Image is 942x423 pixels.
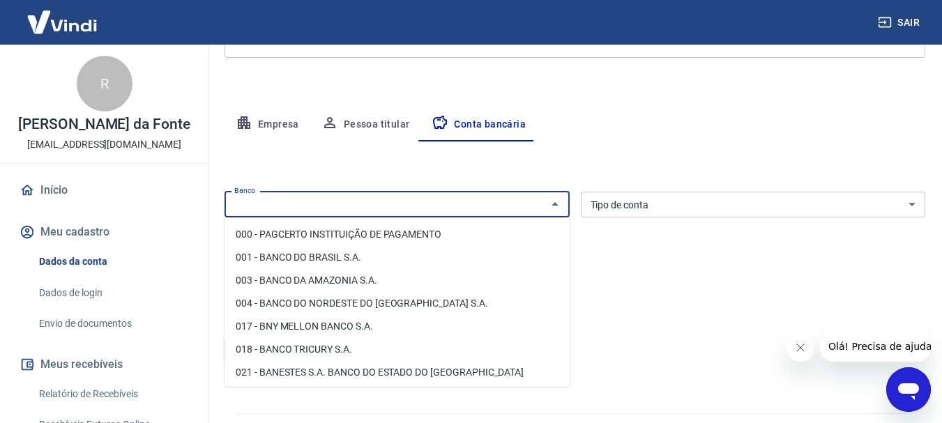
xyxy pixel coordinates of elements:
li: 000 - PAGCERTO INSTITUIÇÃO DE PAGAMENTO [225,223,570,246]
p: [EMAIL_ADDRESS][DOMAIN_NAME] [27,137,181,152]
li: 004 - BANCO DO NORDESTE DO [GEOGRAPHIC_DATA] S.A. [225,292,570,315]
button: Conta bancária [420,108,537,141]
a: Início [17,175,192,206]
span: Olá! Precisa de ajuda? [8,10,117,21]
li: 025 - BANCO ALFA S.A. [225,384,570,407]
a: Dados de login [33,279,192,307]
li: 021 - BANESTES S.A. BANCO DO ESTADO DO [GEOGRAPHIC_DATA] [225,361,570,384]
img: Vindi [17,1,107,43]
a: Relatório de Recebíveis [33,380,192,408]
button: Empresa [225,108,310,141]
button: Pessoa titular [310,108,421,141]
li: 018 - BANCO TRICURY S.A. [225,338,570,361]
button: Meus recebíveis [17,349,192,380]
li: 001 - BANCO DO BRASIL S.A. [225,246,570,269]
iframe: Mensagem da empresa [820,331,931,362]
button: Sair [875,10,925,36]
div: R [77,56,132,111]
button: Meu cadastro [17,217,192,247]
label: Banco [234,185,255,196]
button: Fechar [545,194,565,214]
p: [PERSON_NAME] da Fonte [18,117,190,132]
iframe: Fechar mensagem [787,334,814,362]
a: Envio de documentos [33,309,192,338]
li: 017 - BNY MELLON BANCO S.A. [225,315,570,338]
iframe: Botão para abrir a janela de mensagens [886,367,931,412]
a: Dados da conta [33,247,192,276]
li: 003 - BANCO DA AMAZONIA S.A. [225,269,570,292]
